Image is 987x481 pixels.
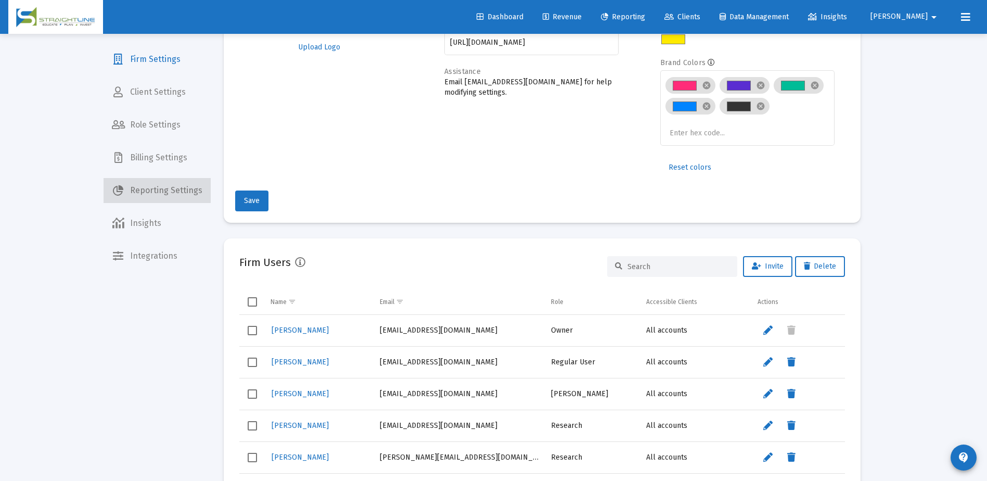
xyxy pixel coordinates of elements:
span: All accounts [646,389,687,398]
span: [PERSON_NAME] [870,12,928,21]
a: [PERSON_NAME] [271,386,330,401]
a: [PERSON_NAME] [271,418,330,433]
img: Dashboard [16,7,95,28]
p: Email [EMAIL_ADDRESS][DOMAIN_NAME] for help modifying settings. [444,77,619,98]
span: Reporting [601,12,645,21]
span: All accounts [646,326,687,335]
div: Select row [248,326,257,335]
a: Firm Settings [104,47,211,72]
a: Data Management [711,7,797,28]
div: Email [380,298,394,306]
span: Upload Logo [298,43,340,52]
h2: Firm Users [239,254,291,271]
span: Regular User [551,358,595,366]
span: [PERSON_NAME] [272,326,329,335]
span: [PERSON_NAME] [272,358,329,366]
button: Upload Logo [250,37,389,58]
button: Invite [743,256,792,277]
div: Select row [248,358,257,367]
a: [PERSON_NAME] [271,355,330,370]
span: Different types of investments involve varying degrees of risk, and there can be no assurance tha... [4,66,593,83]
span: Reset colors [669,163,711,172]
div: Select row [248,453,257,462]
a: Role Settings [104,112,211,137]
td: Column Email [375,289,546,314]
span: Delete [804,262,836,271]
label: Brand Colors [660,58,706,67]
span: Revenue [543,12,582,21]
span: Research [551,453,582,462]
a: Revenue [534,7,590,28]
mat-icon: arrow_drop_down [928,7,940,28]
span: All accounts [646,421,687,430]
mat-icon: contact_support [957,451,970,464]
td: [PERSON_NAME][EMAIL_ADDRESS][DOMAIN_NAME] [375,441,546,473]
button: Save [235,191,268,211]
td: Column Name [265,289,375,314]
mat-icon: cancel [756,102,765,111]
div: Select row [248,389,257,399]
a: Insights [104,211,211,236]
span: All accounts [646,453,687,462]
span: Invite [752,262,784,271]
label: Assistance [444,67,481,76]
mat-chip-list: Brand colors [665,75,829,140]
a: Reporting [593,7,653,28]
span: Save [244,196,260,205]
span: All accounts [646,358,687,366]
td: Column Accessible Clients [641,289,752,314]
span: Account returns are calculated by your custodian (or Bridge FT, a third-party vendor that provide... [4,107,358,115]
a: Reporting Settings [104,178,211,203]
span: [PERSON_NAME] [272,453,329,462]
td: [EMAIL_ADDRESS][DOMAIN_NAME] [375,315,546,347]
span: [PERSON_NAME] [272,389,329,398]
span: Owner [551,326,573,335]
input: Enter hex code... [670,129,748,137]
td: [EMAIL_ADDRESS][DOMAIN_NAME] [375,410,546,441]
button: Reset colors [660,157,720,178]
div: Role [551,298,563,306]
mat-icon: cancel [702,81,711,90]
div: Accessible Clients [646,298,697,306]
mat-icon: cancel [810,81,819,90]
button: Delete [795,256,845,277]
div: Select row [248,421,257,431]
div: Select all [248,297,257,307]
button: [PERSON_NAME] [858,6,953,27]
a: [PERSON_NAME] [271,450,330,465]
a: Dashboard [468,7,532,28]
span: Insights [808,12,847,21]
span: StraightLine is an investment adviser registered with the U.S. Securities Exchange Commission ("S... [4,8,594,33]
span: Research [551,421,582,430]
div: Actions [758,298,778,306]
a: Insights [800,7,855,28]
a: [PERSON_NAME] [271,323,330,338]
span: Data Management [720,12,789,21]
span: Show filter options for column 'Name' [288,298,296,306]
span: Clients [664,12,700,21]
td: [EMAIL_ADDRESS][DOMAIN_NAME] [375,346,546,378]
a: Clients [656,7,709,28]
div: Name [271,298,287,306]
td: Column Actions [752,289,845,314]
span: Dashboard [477,12,523,21]
mat-icon: cancel [756,81,765,90]
span: [PERSON_NAME] [551,389,608,398]
span: Show filter options for column 'Email' [396,298,404,306]
span: [PERSON_NAME] [272,421,329,430]
a: Client Settings [104,80,211,105]
a: Integrations [104,244,211,269]
mat-icon: cancel [702,102,711,111]
td: [EMAIL_ADDRESS][DOMAIN_NAME] [375,378,546,410]
a: Billing Settings [104,145,211,170]
td: Column Role [546,289,641,314]
input: Search [627,262,729,271]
